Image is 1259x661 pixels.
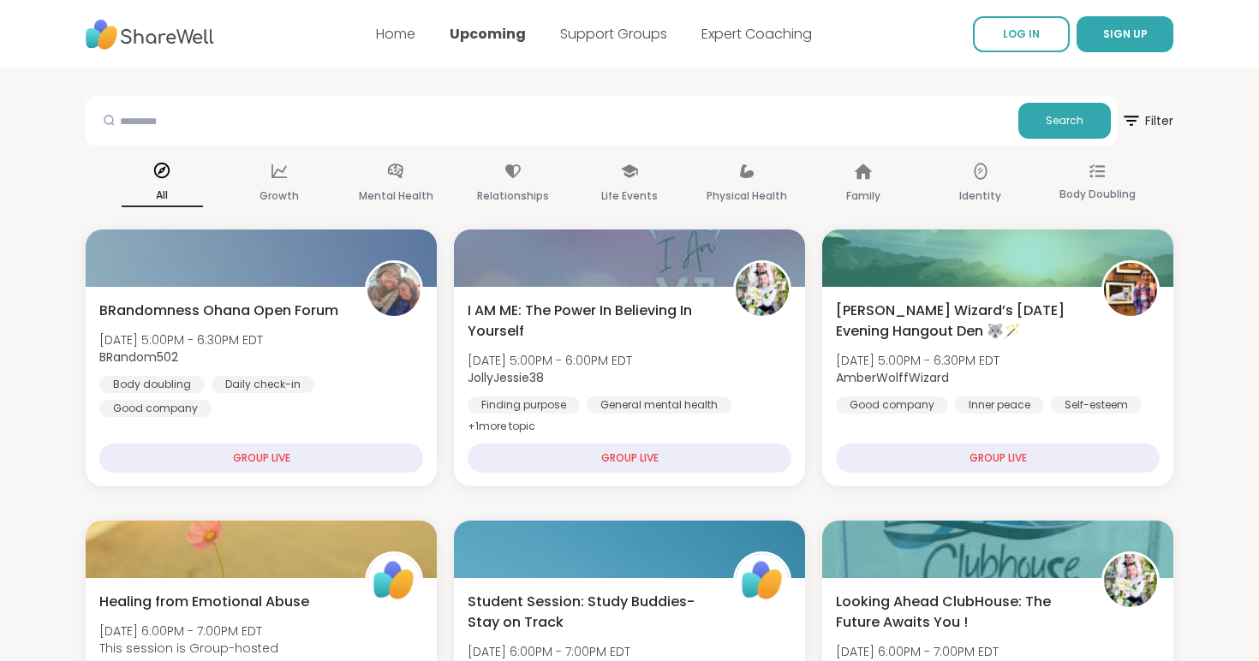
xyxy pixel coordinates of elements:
b: BRandom502 [99,348,178,366]
span: [PERSON_NAME] Wizard’s [DATE] Evening Hangout Den 🐺🪄 [836,301,1083,342]
span: [DATE] 5:00PM - 6:30PM EDT [99,331,263,348]
span: Healing from Emotional Abuse [99,592,309,612]
p: Growth [260,186,299,206]
p: Mental Health [359,186,433,206]
span: Looking Ahead ClubHouse: The Future Awaits You ! [836,592,1083,633]
p: All [122,185,203,207]
div: Inner peace [955,396,1044,414]
div: GROUP LIVE [99,444,423,473]
p: Identity [959,186,1001,206]
span: [DATE] 5:00PM - 6:00PM EDT [468,352,632,369]
img: ShareWell Nav Logo [86,11,214,58]
a: Upcoming [450,24,526,44]
div: Finding purpose [468,396,580,414]
p: Physical Health [707,186,787,206]
span: I AM ME: The Power In Believing In Yourself [468,301,714,342]
img: ShareWell [736,554,789,607]
span: Student Session: Study Buddies- Stay on Track [468,592,714,633]
b: JollyJessie38 [468,369,544,386]
b: AmberWolffWizard [836,369,949,386]
a: Expert Coaching [701,24,812,44]
a: LOG IN [973,16,1070,52]
div: Daily check-in [212,376,314,393]
img: JollyJessie38 [1104,554,1157,607]
span: [DATE] 5:00PM - 6:30PM EDT [836,352,999,369]
a: Home [376,24,415,44]
p: Family [846,186,880,206]
img: ShareWell [367,554,421,607]
button: SIGN UP [1077,16,1173,52]
div: Body doubling [99,376,205,393]
p: Life Events [601,186,658,206]
span: BRandomness Ohana Open Forum [99,301,338,321]
span: [DATE] 6:00PM - 7:00PM EDT [468,643,630,660]
button: Filter [1121,96,1173,146]
div: GROUP LIVE [468,444,791,473]
span: SIGN UP [1103,27,1148,41]
button: Search [1018,103,1111,139]
div: GROUP LIVE [836,444,1160,473]
div: Good company [836,396,948,414]
span: LOG IN [1003,27,1040,41]
span: Search [1046,113,1083,128]
div: Good company [99,400,212,417]
div: Self-esteem [1051,396,1142,414]
p: Relationships [477,186,549,206]
img: BRandom502 [367,263,421,316]
span: This session is Group-hosted [99,640,278,657]
span: [DATE] 6:00PM - 7:00PM EDT [99,622,278,640]
div: General mental health [587,396,731,414]
p: Body Doubling [1059,184,1136,205]
span: [DATE] 6:00PM - 7:00PM EDT [836,643,999,660]
a: Support Groups [560,24,667,44]
span: Filter [1121,100,1173,141]
img: AmberWolffWizard [1104,263,1157,316]
img: JollyJessie38 [736,263,789,316]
